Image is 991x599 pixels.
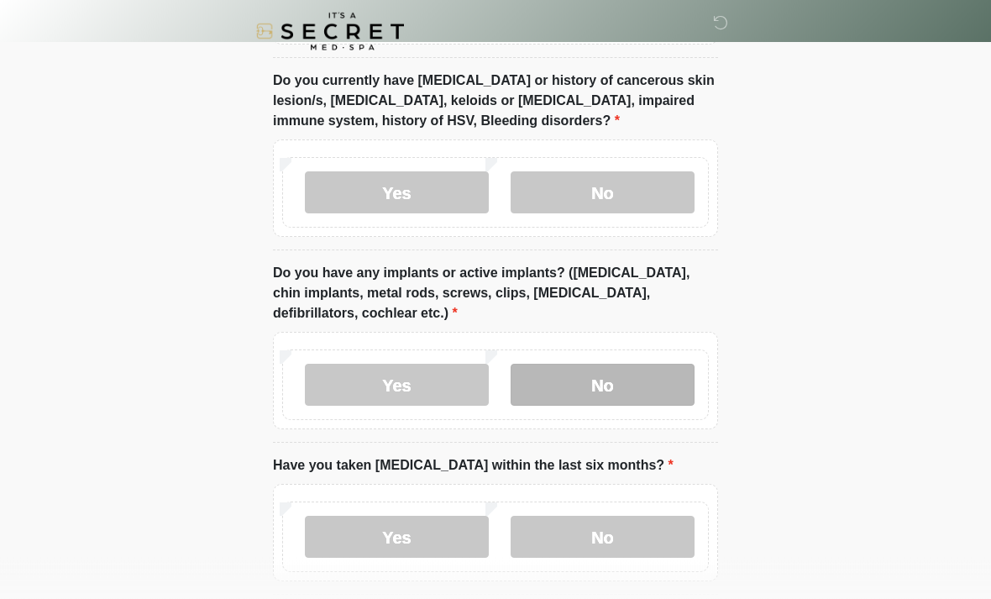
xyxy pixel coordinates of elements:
label: Do you currently have [MEDICAL_DATA] or history of cancerous skin lesion/s, [MEDICAL_DATA], keloi... [273,71,718,132]
label: Yes [305,172,489,214]
label: Yes [305,517,489,559]
label: Have you taken [MEDICAL_DATA] within the last six months? [273,456,674,476]
label: No [511,517,695,559]
label: Do you have any implants or active implants? ([MEDICAL_DATA], chin implants, metal rods, screws, ... [273,264,718,324]
img: It's A Secret Med Spa Logo [256,13,404,50]
label: No [511,365,695,407]
label: No [511,172,695,214]
label: Yes [305,365,489,407]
